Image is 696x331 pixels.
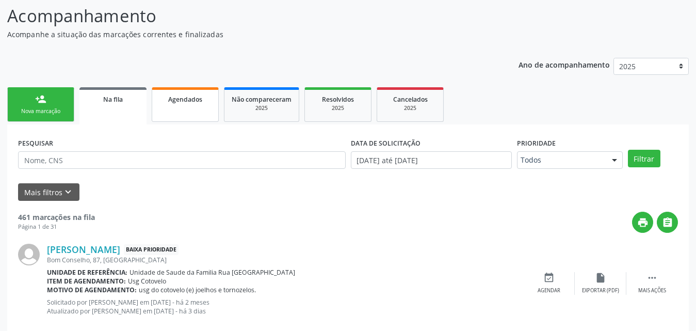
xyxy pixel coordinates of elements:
[103,95,123,104] span: Na fila
[312,104,364,112] div: 2025
[628,150,660,167] button: Filtrar
[662,217,673,228] i: 
[632,212,653,233] button: print
[62,186,74,198] i: keyboard_arrow_down
[638,287,666,294] div: Mais ações
[18,212,95,222] strong: 461 marcações na fila
[657,212,678,233] button: 
[232,104,292,112] div: 2025
[595,272,606,283] i: insert_drive_file
[351,151,512,169] input: Selecione um intervalo
[322,95,354,104] span: Resolvidos
[543,272,555,283] i: event_available
[18,135,53,151] label: PESQUISAR
[128,277,166,286] span: Usg Cotovelo
[47,256,523,264] div: Bom Conselho, 87, [GEOGRAPHIC_DATA]
[47,268,127,277] b: Unidade de referência:
[47,298,523,316] p: Solicitado por [PERSON_NAME] em [DATE] - há 2 meses Atualizado por [PERSON_NAME] em [DATE] - há 3...
[35,93,46,105] div: person_add
[18,244,40,265] img: img
[351,135,420,151] label: DATA DE SOLICITAÇÃO
[232,95,292,104] span: Não compareceram
[130,268,295,277] span: Unidade de Saude da Familia Rua [GEOGRAPHIC_DATA]
[517,135,556,151] label: Prioridade
[168,95,202,104] span: Agendados
[384,104,436,112] div: 2025
[519,58,610,71] p: Ano de acompanhamento
[18,223,95,231] div: Página 1 de 31
[124,244,179,255] span: Baixa Prioridade
[393,95,428,104] span: Cancelados
[7,29,484,40] p: Acompanhe a situação das marcações correntes e finalizadas
[18,151,346,169] input: Nome, CNS
[521,155,602,165] span: Todos
[47,244,120,255] a: [PERSON_NAME]
[7,3,484,29] p: Acompanhamento
[646,272,658,283] i: 
[47,277,126,286] b: Item de agendamento:
[15,107,67,115] div: Nova marcação
[139,286,256,294] span: usg do cotovelo (e) joelhos e tornozelos.
[47,286,137,294] b: Motivo de agendamento:
[18,183,79,201] button: Mais filtroskeyboard_arrow_down
[582,287,619,294] div: Exportar (PDF)
[538,287,560,294] div: Agendar
[637,217,649,228] i: print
